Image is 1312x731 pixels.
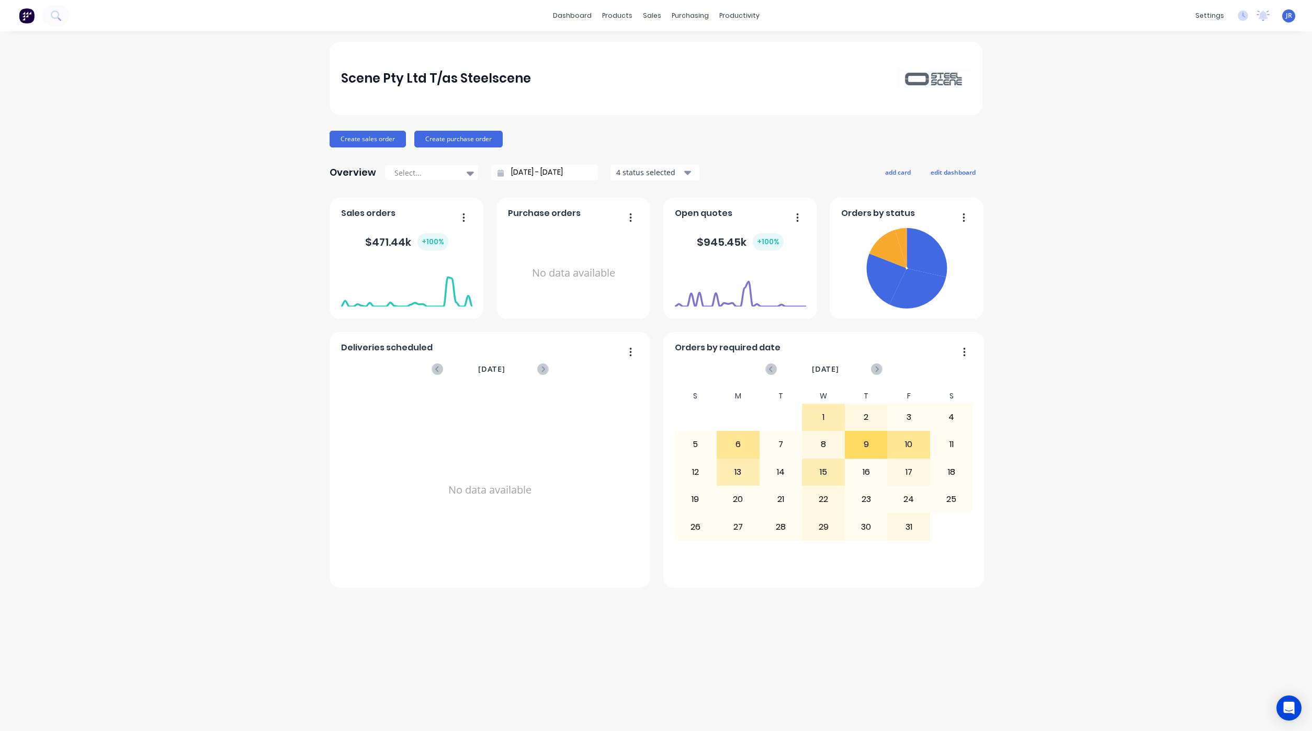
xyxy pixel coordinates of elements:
[841,207,915,220] span: Orders by status
[341,68,531,89] div: Scene Pty Ltd T/as Steelscene
[760,513,802,540] div: 28
[341,389,639,591] div: No data available
[697,233,784,250] div: $ 945.45k
[760,459,802,485] div: 14
[930,389,973,404] div: S
[675,486,717,512] div: 19
[666,8,714,24] div: purchasing
[638,8,666,24] div: sales
[931,404,972,430] div: 4
[931,486,972,512] div: 25
[845,404,887,430] div: 2
[508,207,581,220] span: Purchase orders
[330,162,376,183] div: Overview
[717,459,759,485] div: 13
[675,513,717,540] div: 26
[888,513,930,540] div: 31
[675,459,717,485] div: 12
[845,431,887,458] div: 9
[760,389,802,404] div: T
[674,389,717,404] div: S
[330,131,406,147] button: Create sales order
[802,389,845,404] div: W
[888,459,930,485] div: 17
[365,233,448,250] div: $ 471.44k
[597,8,638,24] div: products
[341,207,395,220] span: Sales orders
[845,513,887,540] div: 30
[341,341,433,354] span: Deliveries scheduled
[887,389,930,404] div: F
[802,431,844,458] div: 8
[548,8,597,24] a: dashboard
[802,513,844,540] div: 29
[888,486,930,512] div: 24
[616,167,682,178] div: 4 status selected
[845,389,888,404] div: T
[717,513,759,540] div: 27
[888,404,930,430] div: 3
[610,165,699,180] button: 4 status selected
[888,431,930,458] div: 10
[717,486,759,512] div: 20
[19,8,35,24] img: Factory
[924,165,982,179] button: edit dashboard
[812,363,839,375] span: [DATE]
[414,131,503,147] button: Create purchase order
[753,233,784,250] div: + 100 %
[802,404,844,430] div: 1
[760,431,802,458] div: 7
[675,341,781,354] span: Orders by required date
[760,486,802,512] div: 21
[675,431,717,458] div: 5
[675,207,732,220] span: Open quotes
[508,224,639,323] div: No data available
[717,431,759,458] div: 6
[878,165,918,179] button: add card
[478,363,505,375] span: [DATE]
[931,431,972,458] div: 11
[802,486,844,512] div: 22
[1190,8,1229,24] div: settings
[717,389,760,404] div: M
[845,486,887,512] div: 23
[714,8,765,24] div: productivity
[931,459,972,485] div: 18
[802,459,844,485] div: 15
[1286,11,1292,20] span: JR
[417,233,448,250] div: + 100 %
[845,459,887,485] div: 16
[898,69,971,87] img: Scene Pty Ltd T/as Steelscene
[1276,695,1302,721] div: Open Intercom Messenger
